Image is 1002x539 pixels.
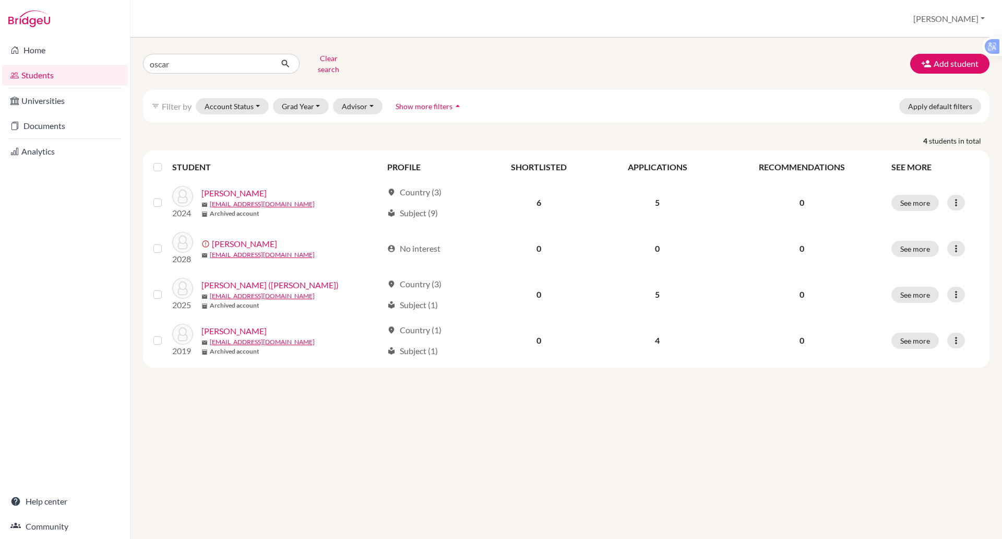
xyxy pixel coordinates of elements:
[201,339,208,346] span: mail
[597,272,718,318] td: 5
[481,272,597,318] td: 0
[2,65,128,86] a: Students
[387,244,396,253] span: account_circle
[201,349,208,355] span: inventory_2
[452,101,463,111] i: arrow_drop_up
[172,324,193,345] img: ZELLER, Oscar
[597,318,718,364] td: 4
[910,54,989,74] button: Add student
[387,207,438,219] div: Subject (9)
[481,226,597,272] td: 0
[201,187,267,200] a: [PERSON_NAME]
[273,98,329,114] button: Grad Year
[481,155,597,180] th: SHORTLISTED
[387,242,440,255] div: No interest
[162,101,192,111] span: Filter by
[387,188,396,196] span: location_on
[172,186,193,207] img: Eaton, Oscar
[143,54,272,74] input: Find student by name...
[2,40,128,61] a: Home
[172,299,193,311] p: 2025
[387,98,472,114] button: Show more filtersarrow_drop_up
[196,98,269,114] button: Account Status
[725,242,879,255] p: 0
[8,10,50,27] img: Bridge-U
[210,301,259,310] b: Archived account
[923,135,929,146] strong: 4
[396,102,452,111] span: Show more filters
[387,186,442,198] div: Country (3)
[172,232,193,253] img: Sundberg, Oscar
[909,9,989,29] button: [PERSON_NAME]
[210,250,315,260] a: [EMAIL_ADDRESS][DOMAIN_NAME]
[899,98,981,114] button: Apply default filters
[719,155,885,180] th: RECOMMENDATIONS
[387,209,396,217] span: local_library
[891,287,939,303] button: See more
[151,102,160,110] i: filter_list
[333,98,383,114] button: Advisor
[201,279,339,291] a: [PERSON_NAME] ([PERSON_NAME])
[387,326,396,334] span: location_on
[210,200,315,209] a: [EMAIL_ADDRESS][DOMAIN_NAME]
[2,491,128,512] a: Help center
[891,195,939,211] button: See more
[210,337,315,347] a: [EMAIL_ADDRESS][DOMAIN_NAME]
[201,303,208,309] span: inventory_2
[2,115,128,136] a: Documents
[481,180,597,226] td: 6
[2,141,128,162] a: Analytics
[172,207,193,219] p: 2024
[201,294,208,300] span: mail
[210,291,315,301] a: [EMAIL_ADDRESS][DOMAIN_NAME]
[387,347,396,355] span: local_library
[387,324,442,336] div: Country (1)
[597,180,718,226] td: 5
[481,318,597,364] td: 0
[172,278,193,299] img: Tran, Minh Quan (Oscar)
[387,345,438,357] div: Subject (1)
[172,253,193,265] p: 2028
[172,155,381,180] th: STUDENT
[725,196,879,209] p: 0
[300,50,357,77] button: Clear search
[210,209,259,218] b: Archived account
[381,155,481,180] th: PROFILE
[387,280,396,288] span: location_on
[725,334,879,347] p: 0
[212,238,277,250] a: [PERSON_NAME]
[725,288,879,301] p: 0
[172,345,193,357] p: 2019
[201,211,208,217] span: inventory_2
[2,516,128,537] a: Community
[210,347,259,356] b: Archived account
[201,240,212,248] span: error_outline
[885,155,985,180] th: SEE MORE
[387,301,396,309] span: local_library
[201,252,208,259] span: mail
[201,202,208,208] span: mail
[201,325,267,337] a: [PERSON_NAME]
[891,333,939,349] button: See more
[597,155,718,180] th: APPLICATIONS
[929,135,989,146] span: students in total
[891,241,939,257] button: See more
[387,278,442,290] div: Country (3)
[2,90,128,111] a: Universities
[597,226,718,272] td: 0
[387,299,438,311] div: Subject (1)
